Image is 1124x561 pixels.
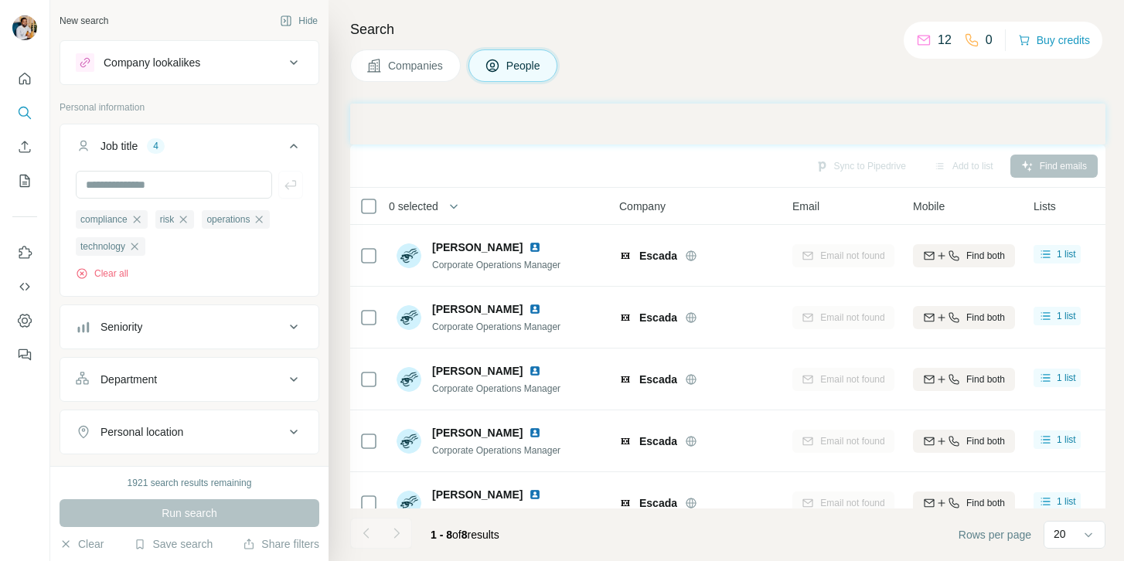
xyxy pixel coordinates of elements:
[432,425,523,440] span: [PERSON_NAME]
[60,100,319,114] p: Personal information
[60,44,318,81] button: Company lookalikes
[397,367,421,392] img: Avatar
[913,306,1015,329] button: Find both
[639,248,677,263] span: Escada
[1034,199,1056,214] span: Lists
[60,308,318,345] button: Seniority
[389,199,438,214] span: 0 selected
[269,9,329,32] button: Hide
[147,139,165,153] div: 4
[913,491,1015,515] button: Find both
[1057,309,1076,323] span: 1 list
[462,529,468,541] span: 8
[938,31,952,49] p: 12
[60,413,318,450] button: Personal location
[397,243,421,268] img: Avatar
[639,372,677,387] span: Escada
[619,435,632,447] img: Logo of Escada
[350,104,1105,144] iframe: Banner
[100,319,142,335] div: Seniority
[529,241,541,253] img: LinkedIn logo
[639,310,677,325] span: Escada
[100,138,138,154] div: Job title
[619,373,632,386] img: Logo of Escada
[388,58,444,73] span: Companies
[12,341,37,369] button: Feedback
[432,260,560,270] span: Corporate Operations Manager
[1057,247,1076,261] span: 1 list
[966,311,1005,325] span: Find both
[959,527,1031,542] span: Rows per page
[913,430,1015,453] button: Find both
[619,199,666,214] span: Company
[60,536,104,552] button: Clear
[913,199,945,214] span: Mobile
[452,529,462,541] span: of
[206,212,250,226] span: operations
[12,167,37,195] button: My lists
[397,305,421,330] img: Avatar
[792,199,819,214] span: Email
[432,507,560,518] span: Corporate Operations Manager
[12,273,37,301] button: Use Surfe API
[432,240,523,255] span: [PERSON_NAME]
[966,249,1005,263] span: Find both
[80,212,128,226] span: compliance
[432,487,523,502] span: [PERSON_NAME]
[529,488,541,501] img: LinkedIn logo
[529,303,541,315] img: LinkedIn logo
[128,476,252,490] div: 1921 search results remaining
[134,536,213,552] button: Save search
[350,19,1105,40] h4: Search
[619,311,632,324] img: Logo of Escada
[104,55,200,70] div: Company lookalikes
[529,365,541,377] img: LinkedIn logo
[966,496,1005,510] span: Find both
[76,267,128,280] button: Clear all
[243,536,319,552] button: Share filters
[100,372,157,387] div: Department
[432,383,560,394] span: Corporate Operations Manager
[397,491,421,515] img: Avatar
[966,434,1005,448] span: Find both
[12,15,37,40] img: Avatar
[966,372,1005,386] span: Find both
[432,321,560,332] span: Corporate Operations Manager
[619,250,632,262] img: Logo of Escada
[432,363,523,379] span: [PERSON_NAME]
[432,445,560,456] span: Corporate Operations Manager
[160,212,175,226] span: risk
[1054,526,1066,542] p: 20
[986,31,993,49] p: 0
[431,529,452,541] span: 1 - 8
[60,127,318,171] button: Job title4
[12,99,37,127] button: Search
[12,65,37,93] button: Quick start
[1057,371,1076,385] span: 1 list
[431,529,499,541] span: results
[529,427,541,439] img: LinkedIn logo
[397,429,421,454] img: Avatar
[60,361,318,398] button: Department
[12,239,37,267] button: Use Surfe on LinkedIn
[1057,495,1076,508] span: 1 list
[639,495,677,511] span: Escada
[639,433,677,449] span: Escada
[432,301,523,317] span: [PERSON_NAME]
[12,307,37,335] button: Dashboard
[619,497,632,509] img: Logo of Escada
[1018,29,1090,51] button: Buy credits
[12,133,37,161] button: Enrich CSV
[1057,433,1076,447] span: 1 list
[913,244,1015,267] button: Find both
[80,240,125,253] span: technology
[60,14,108,28] div: New search
[506,58,542,73] span: People
[100,424,183,440] div: Personal location
[913,368,1015,391] button: Find both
